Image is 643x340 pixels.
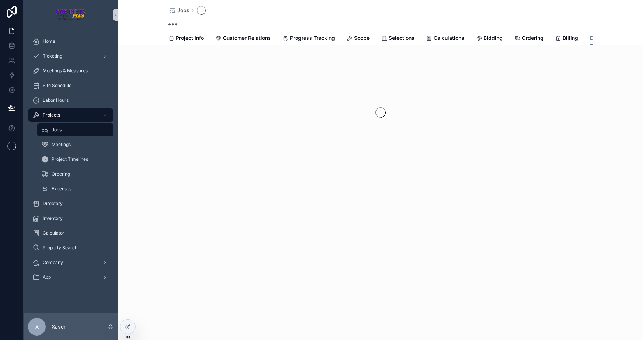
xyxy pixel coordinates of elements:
span: Selections [389,34,415,42]
img: App logo [55,9,87,21]
a: Customer Relations [216,31,271,46]
a: Expenses [37,182,113,195]
a: Project Info [168,31,204,46]
span: App [43,274,51,280]
span: Ordering [522,34,544,42]
a: Ordering [514,31,544,46]
a: Meetings & Measures [28,64,113,77]
div: scrollable content [24,30,118,294]
a: Projects [28,108,113,122]
span: Ordering [52,171,70,177]
a: Site Schedule [28,79,113,92]
span: Progress Tracking [290,34,335,42]
a: Labor Hours [28,94,113,107]
span: Home [43,38,55,44]
span: Calculations [434,34,464,42]
a: Home [28,35,113,48]
a: Project Timelines [37,153,113,166]
span: Projects [43,112,60,118]
p: Xaver [52,323,66,330]
a: Directory [28,197,113,210]
span: Billing [563,34,578,42]
a: Property Search [28,241,113,254]
span: Expenses [52,186,71,192]
a: Meetings [37,138,113,151]
span: Meetings [52,142,71,148]
a: Billing [555,31,578,46]
span: Directory [43,201,63,207]
span: Meetings & Measures [43,68,88,74]
a: Scope [347,31,370,46]
span: Customer Relations [223,34,271,42]
span: Project Info [176,34,204,42]
span: Bidding [483,34,503,42]
a: Ticketing [28,49,113,63]
a: Documents [590,31,618,45]
span: Labor Hours [43,97,69,103]
span: Jobs [52,127,62,133]
span: Scope [354,34,370,42]
a: Progress Tracking [283,31,335,46]
a: App [28,271,113,284]
a: Company [28,256,113,269]
a: Jobs [37,123,113,136]
a: Calculator [28,226,113,240]
span: Calculator [43,230,64,236]
span: X [35,322,39,331]
a: Jobs [168,7,189,14]
a: Calculations [426,31,464,46]
span: Documents [590,34,618,42]
a: Selections [381,31,415,46]
span: Project Timelines [52,156,88,162]
span: Jobs [177,7,189,14]
span: Site Schedule [43,83,71,89]
span: Ticketing [43,53,62,59]
span: Inventory [43,215,63,221]
a: Bidding [476,31,503,46]
span: Property Search [43,245,77,251]
a: Inventory [28,212,113,225]
span: Company [43,260,63,266]
a: Ordering [37,167,113,181]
